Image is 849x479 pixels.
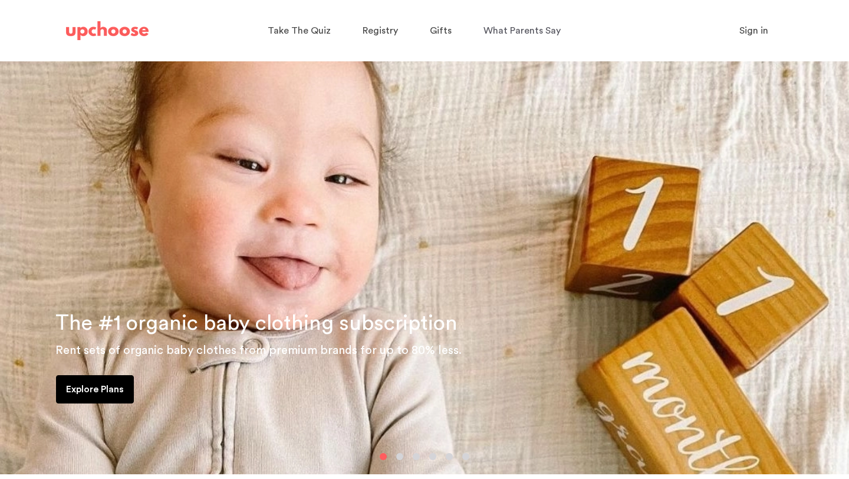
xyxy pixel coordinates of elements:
button: Sign in [725,19,783,42]
span: Sign in [739,26,768,35]
img: UpChoose [66,21,149,40]
p: Rent sets of organic baby clothes from premium brands for up to 80% less. [55,341,835,360]
span: The #1 organic baby clothing subscription [55,313,458,334]
a: Explore Plans [56,375,134,403]
p: Explore Plans [66,382,124,396]
span: What Parents Say [483,26,561,35]
span: Registry [363,26,398,35]
span: Gifts [430,26,452,35]
a: Gifts [430,19,455,42]
a: What Parents Say [483,19,564,42]
span: Take The Quiz [268,26,331,35]
a: UpChoose [66,19,149,43]
a: Take The Quiz [268,19,334,42]
a: Registry [363,19,402,42]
